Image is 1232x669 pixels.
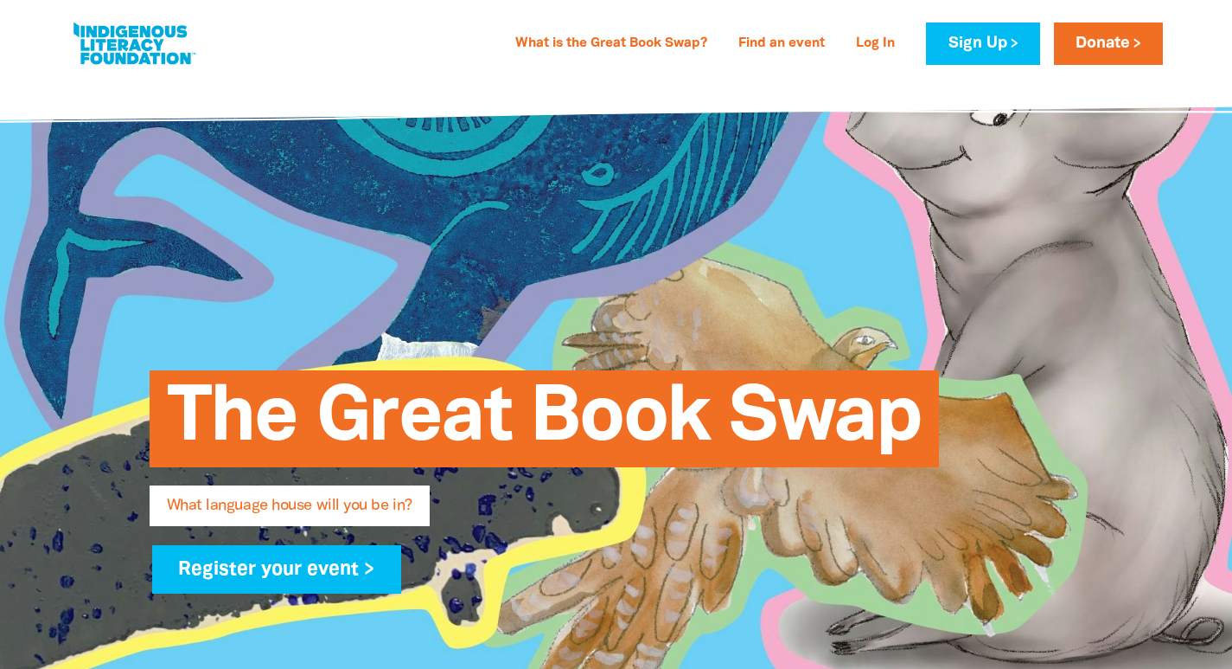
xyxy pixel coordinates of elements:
span: The Great Book Swap [167,383,922,467]
a: Register your event > [152,545,402,594]
a: Donate [1054,23,1163,65]
a: Sign Up [926,23,1039,65]
span: What language house will you be in? [167,499,412,526]
a: Find an event [728,30,835,58]
a: Log In [846,30,905,58]
a: What is the Great Book Swap? [505,30,718,58]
